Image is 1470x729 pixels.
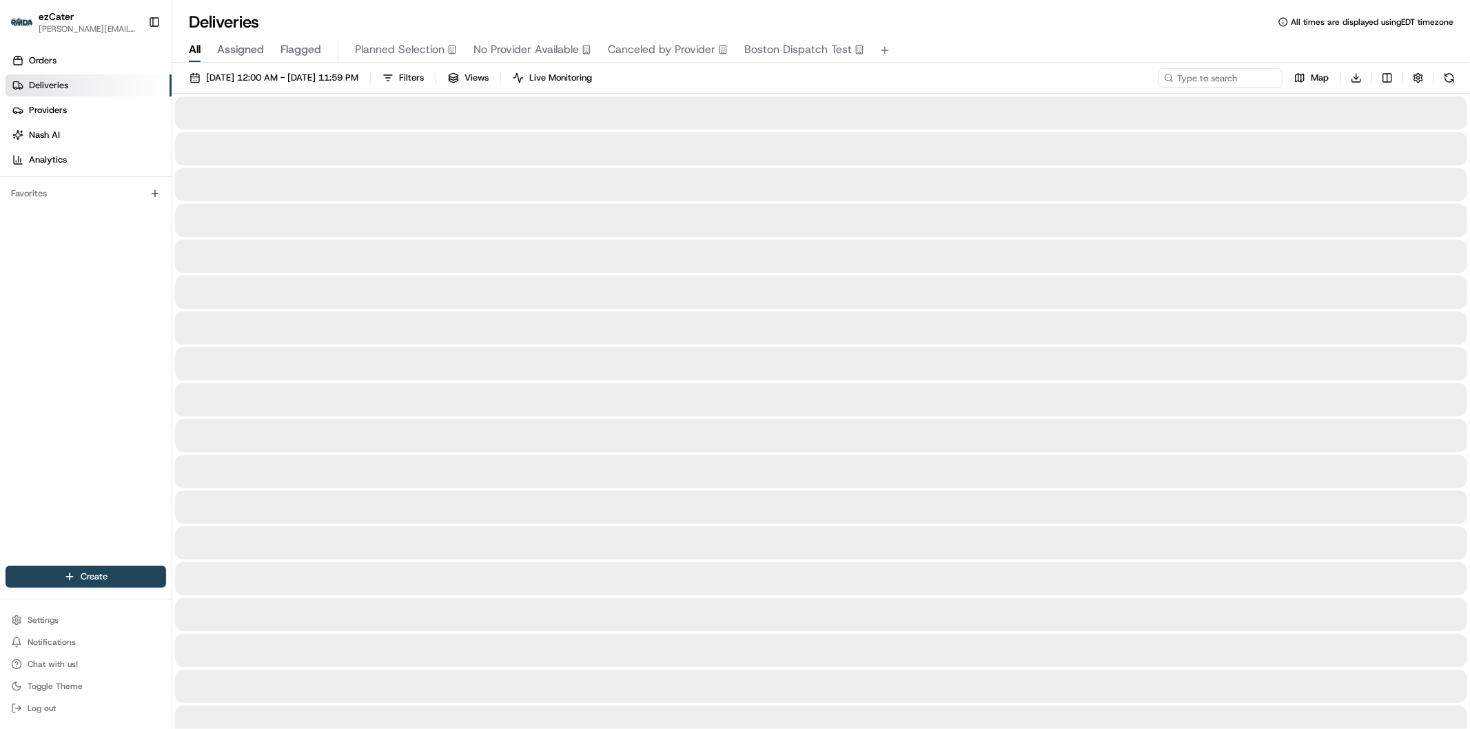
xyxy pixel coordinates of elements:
a: 📗Knowledge Base [8,194,111,219]
span: Analytics [29,154,67,166]
span: Planned Selection [355,41,445,58]
button: Live Monitoring [507,68,598,88]
a: Powered byPylon [97,233,167,244]
input: Clear [36,89,227,103]
span: Boston Dispatch Test [744,41,852,58]
img: ezCater [11,18,33,27]
button: Settings [6,610,166,630]
span: Live Monitoring [529,72,592,84]
span: Nash AI [29,129,60,141]
button: ezCaterezCater[PERSON_NAME][EMAIL_ADDRESS][DOMAIN_NAME] [6,6,143,39]
button: Create [6,566,166,588]
a: Orders [6,50,172,72]
span: No Provider Available [473,41,579,58]
div: Favorites [6,183,166,205]
button: ezCater [39,10,74,23]
a: 💻API Documentation [111,194,227,219]
img: 1736555255976-a54dd68f-1ca7-489b-9aae-adbdc363a1c4 [14,132,39,156]
span: Assigned [217,41,264,58]
span: API Documentation [130,200,221,214]
span: Pylon [137,234,167,244]
span: Notifications [28,637,76,648]
div: 💻 [116,201,127,212]
a: Providers [6,99,172,121]
span: Providers [29,104,67,116]
span: Log out [28,703,56,714]
span: Toggle Theme [28,681,83,692]
button: Log out [6,699,166,718]
button: Notifications [6,633,166,652]
span: [DATE] 12:00 AM - [DATE] 11:59 PM [206,72,358,84]
button: Refresh [1440,68,1459,88]
button: Map [1288,68,1335,88]
span: Orders [29,54,57,67]
span: Deliveries [29,79,68,92]
h1: Deliveries [189,11,259,33]
input: Type to search [1158,68,1283,88]
a: Nash AI [6,124,172,146]
span: Create [81,571,108,583]
span: Settings [28,615,59,626]
button: Chat with us! [6,655,166,674]
span: Flagged [280,41,321,58]
div: We're available if you need us! [47,145,174,156]
button: Toggle Theme [6,677,166,696]
button: Start new chat [234,136,251,152]
button: [DATE] 12:00 AM - [DATE] 11:59 PM [183,68,365,88]
div: 📗 [14,201,25,212]
span: All [189,41,201,58]
span: All times are displayed using EDT timezone [1291,17,1453,28]
span: Filters [399,72,424,84]
span: Map [1311,72,1329,84]
a: Analytics [6,149,172,171]
p: Welcome 👋 [14,55,251,77]
span: Chat with us! [28,659,78,670]
span: Canceled by Provider [608,41,715,58]
button: Views [442,68,495,88]
div: Start new chat [47,132,226,145]
button: Filters [376,68,430,88]
img: Nash [14,14,41,41]
span: Views [465,72,489,84]
a: Deliveries [6,74,172,96]
span: Knowledge Base [28,200,105,214]
button: [PERSON_NAME][EMAIL_ADDRESS][DOMAIN_NAME] [39,23,137,34]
